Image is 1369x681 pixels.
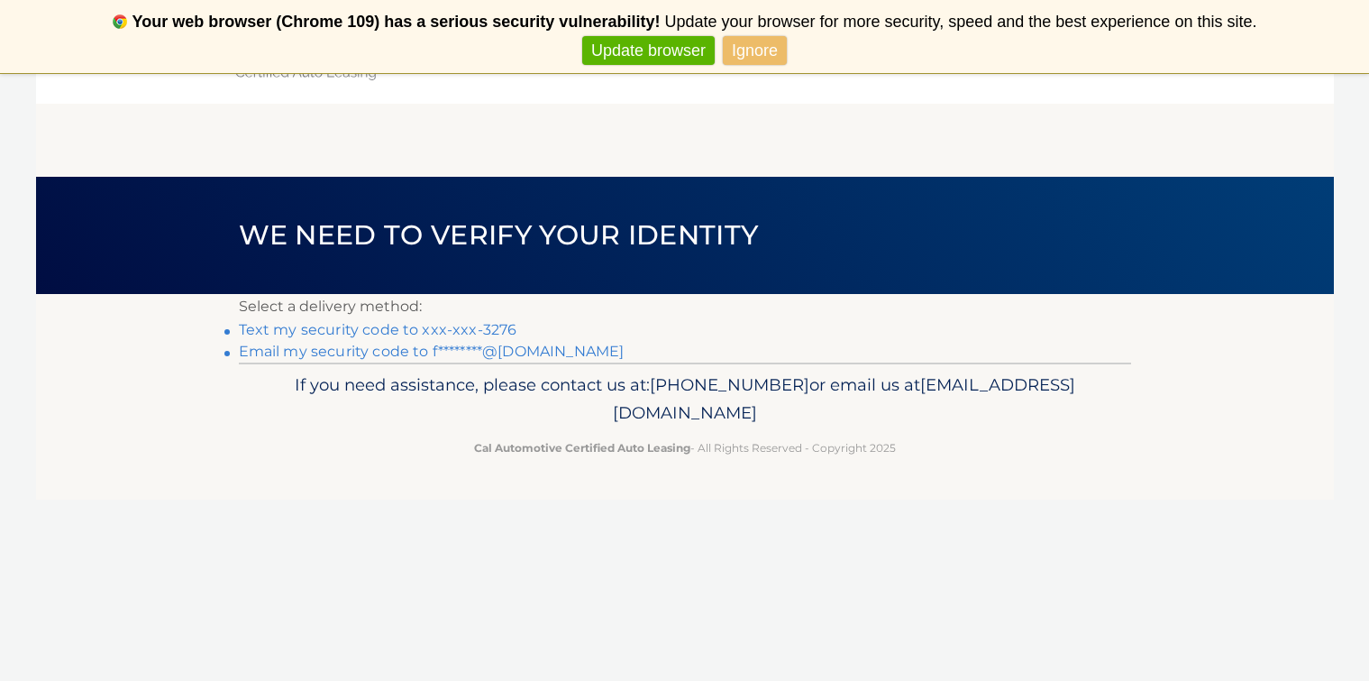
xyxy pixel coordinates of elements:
a: Update browser [582,36,715,66]
span: We need to verify your identity [239,218,759,252]
p: Select a delivery method: [239,294,1131,319]
p: If you need assistance, please contact us at: or email us at [251,371,1119,428]
b: Your web browser (Chrome 109) has a serious security vulnerability! [132,13,661,31]
p: - All Rights Reserved - Copyright 2025 [251,438,1119,457]
strong: Cal Automotive Certified Auto Leasing [474,441,690,455]
a: Ignore [723,36,787,66]
span: [PHONE_NUMBER] [650,374,809,395]
a: Text my security code to xxx-xxx-3276 [239,321,517,338]
span: Update your browser for more security, speed and the best experience on this site. [664,13,1256,31]
a: Email my security code to f********@[DOMAIN_NAME] [239,343,625,360]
